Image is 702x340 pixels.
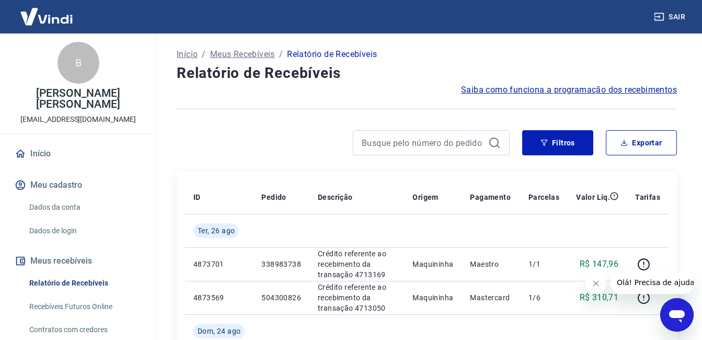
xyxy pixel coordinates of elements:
[198,326,240,336] span: Dom, 24 ago
[177,63,677,84] h4: Relatório de Recebíveis
[580,291,619,304] p: R$ 310,71
[461,84,677,96] a: Saiba como funciona a programação dos recebimentos
[57,42,99,84] div: B
[13,250,144,273] button: Meus recebíveis
[193,292,245,303] p: 4873569
[412,292,453,303] p: Maquininha
[580,258,619,270] p: R$ 147,96
[25,296,144,318] a: Recebíveis Futuros Online
[193,259,245,269] p: 4873701
[198,225,235,236] span: Ter, 26 ago
[210,48,275,61] a: Meus Recebíveis
[20,114,136,125] p: [EMAIL_ADDRESS][DOMAIN_NAME]
[585,273,606,294] iframe: Fechar mensagem
[13,142,144,165] a: Início
[528,192,559,202] p: Parcelas
[261,259,301,269] p: 338983738
[611,271,694,294] iframe: Mensagem da empresa
[8,88,148,110] p: [PERSON_NAME] [PERSON_NAME]
[202,48,205,61] p: /
[25,197,144,218] a: Dados da conta
[606,130,677,155] button: Exportar
[13,174,144,197] button: Meu cadastro
[412,259,453,269] p: Maquininha
[522,130,593,155] button: Filtros
[635,192,660,202] p: Tarifas
[318,192,353,202] p: Descrição
[660,298,694,332] iframe: Botão para abrir a janela de mensagens
[318,248,396,280] p: Crédito referente ao recebimento da transação 4713169
[470,259,512,269] p: Maestro
[470,292,512,303] p: Mastercard
[470,192,511,202] p: Pagamento
[13,1,80,32] img: Vindi
[279,48,283,61] p: /
[287,48,377,61] p: Relatório de Recebíveis
[528,292,559,303] p: 1/6
[6,7,88,16] span: Olá! Precisa de ajuda?
[318,282,396,313] p: Crédito referente ao recebimento da transação 4713050
[652,7,689,27] button: Sair
[25,220,144,242] a: Dados de login
[362,135,484,151] input: Busque pelo número do pedido
[177,48,198,61] a: Início
[261,292,301,303] p: 504300826
[528,259,559,269] p: 1/1
[25,273,144,294] a: Relatório de Recebíveis
[576,192,610,202] p: Valor Líq.
[193,192,201,202] p: ID
[261,192,286,202] p: Pedido
[412,192,438,202] p: Origem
